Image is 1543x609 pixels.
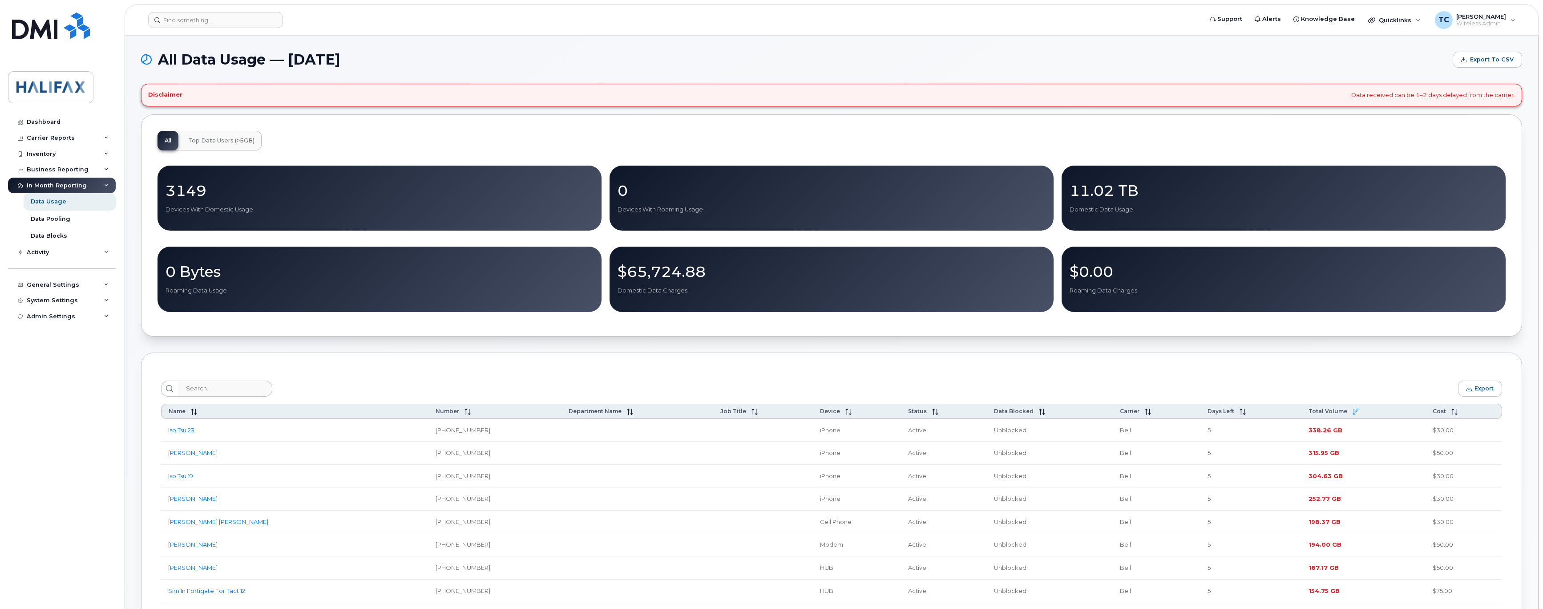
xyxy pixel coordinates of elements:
td: Bell [1113,533,1200,556]
td: 5 [1200,442,1301,465]
td: iPhone [813,465,901,488]
span: Days Left [1208,408,1234,414]
td: [PHONE_NUMBER] [428,580,561,603]
td: Active [901,442,987,465]
td: Unblocked [987,419,1113,442]
td: HUB [813,556,901,580]
span: 252.77 GB [1309,495,1341,502]
span: Top Data Users (>5GB) [188,137,254,144]
td: Active [901,511,987,534]
td: [PHONE_NUMBER] [428,465,561,488]
span: Device [820,408,840,414]
span: All Data Usage — [DATE] [158,53,340,66]
td: 5 [1200,511,1301,534]
td: Bell [1113,419,1200,442]
a: Iso Tsu 23 [168,426,194,434]
td: 5 [1200,580,1301,603]
td: Active [901,419,987,442]
p: 11.02 TB [1070,183,1498,199]
td: Bell [1113,487,1200,511]
span: 315.95 GB [1309,449,1339,456]
td: [PHONE_NUMBER] [428,556,561,580]
span: Department Name [569,408,622,414]
span: 198.37 GB [1309,518,1341,525]
button: Export to CSV [1453,52,1522,68]
p: Roaming Data Charges [1070,287,1498,295]
td: [PHONE_NUMBER] [428,442,561,465]
span: Status [908,408,927,414]
button: Export [1458,381,1502,397]
td: Bell [1113,556,1200,580]
a: [PERSON_NAME] [PERSON_NAME] [168,518,268,525]
td: Active [901,533,987,556]
td: $30.00 [1426,419,1502,442]
p: 0 Bytes [166,264,594,280]
span: Export to CSV [1470,56,1514,64]
span: 338.26 GB [1309,426,1342,434]
a: [PERSON_NAME] [168,449,218,456]
td: $30.00 [1426,487,1502,511]
p: $65,724.88 [618,264,1046,280]
span: Data Blocked [994,408,1034,414]
span: Total Volume [1309,408,1347,414]
input: Search... [178,381,272,397]
td: iPhone [813,419,901,442]
td: 5 [1200,556,1301,580]
a: Sim In Fortigate For Tact 12 [168,587,245,594]
h4: Disclaimer [148,91,182,98]
td: Bell [1113,442,1200,465]
td: iPhone [813,487,901,511]
p: 3149 [166,183,594,199]
a: Iso Tsu 19 [168,472,193,479]
p: 0 [618,183,1046,199]
td: Active [901,465,987,488]
p: Devices With Domestic Usage [166,206,594,214]
td: 5 [1200,533,1301,556]
span: Number [436,408,459,414]
td: Unblocked [987,533,1113,556]
td: Unblocked [987,465,1113,488]
p: Devices With Roaming Usage [618,206,1046,214]
span: Carrier [1120,408,1139,414]
td: HUB [813,580,901,603]
td: Bell [1113,465,1200,488]
span: Export [1474,385,1494,392]
td: Active [901,556,987,580]
td: Bell [1113,580,1200,603]
span: 154.75 GB [1309,587,1340,594]
td: $50.00 [1426,556,1502,580]
span: 167.17 GB [1309,564,1339,571]
td: Active [901,580,987,603]
iframe: Messenger Launcher [1504,570,1536,602]
td: Modem [813,533,901,556]
a: [PERSON_NAME] [168,495,218,502]
span: 194.00 GB [1309,541,1341,548]
span: Name [169,408,186,414]
td: Unblocked [987,556,1113,580]
td: Bell [1113,511,1200,534]
td: [PHONE_NUMBER] [428,419,561,442]
p: Domestic Data Charges [618,287,1046,295]
td: Unblocked [987,442,1113,465]
p: $0.00 [1070,264,1498,280]
td: [PHONE_NUMBER] [428,533,561,556]
td: 5 [1200,487,1301,511]
div: Data received can be 1–2 days delayed from the carrier. [141,84,1522,106]
td: 5 [1200,419,1301,442]
td: $30.00 [1426,511,1502,534]
td: 5 [1200,465,1301,488]
td: Unblocked [987,487,1113,511]
span: Job Title [720,408,746,414]
td: $50.00 [1426,442,1502,465]
span: 304.63 GB [1309,472,1343,479]
td: Unblocked [987,580,1113,603]
td: [PHONE_NUMBER] [428,511,561,534]
span: Cost [1433,408,1446,414]
td: $30.00 [1426,465,1502,488]
td: Cell Phone [813,511,901,534]
a: [PERSON_NAME] [168,541,218,548]
td: Unblocked [987,511,1113,534]
td: Active [901,487,987,511]
td: iPhone [813,442,901,465]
